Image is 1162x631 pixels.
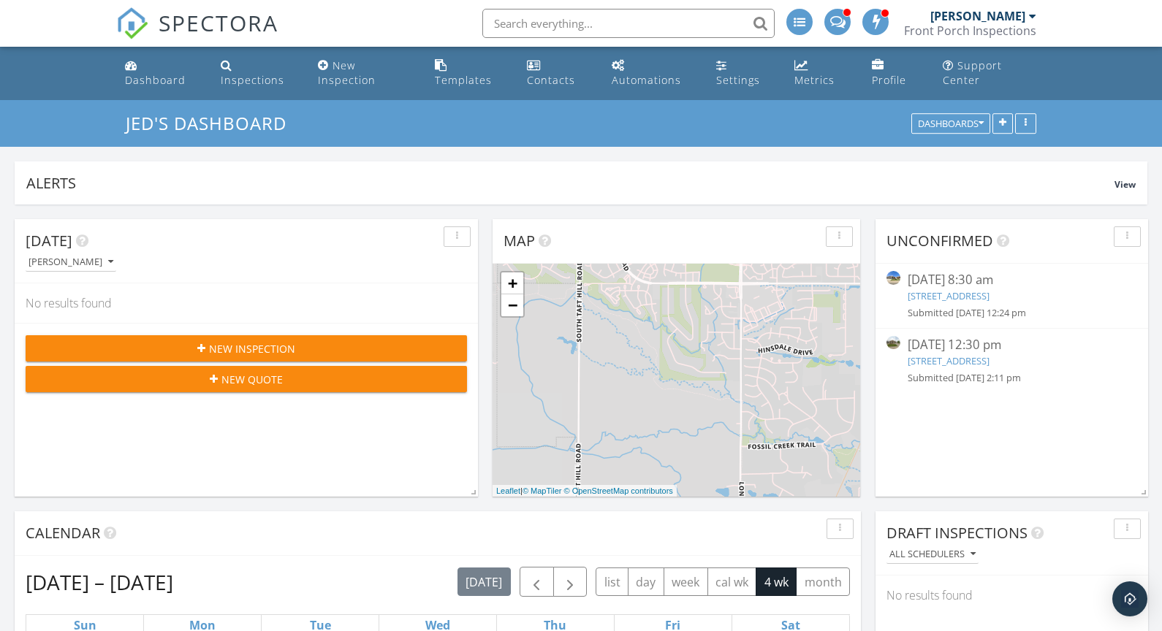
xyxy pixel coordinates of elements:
a: [STREET_ADDRESS] [908,289,990,302]
div: Dashboards [918,119,984,129]
a: Automations (Advanced) [606,53,699,94]
div: Support Center [943,58,1002,87]
button: Dashboards [911,114,990,134]
a: Company Profile [866,53,925,94]
button: New Inspection [26,335,467,362]
div: [PERSON_NAME] [930,9,1025,23]
span: Unconfirmed [886,231,993,251]
div: Templates [435,73,492,87]
div: [DATE] 12:30 pm [908,336,1117,354]
a: © OpenStreetMap contributors [564,486,673,495]
input: Search everything... [482,9,775,38]
a: [STREET_ADDRESS] [908,354,990,367]
a: Zoom out [501,294,523,316]
a: [DATE] 12:30 pm [STREET_ADDRESS] Submitted [DATE] 2:11 pm [886,336,1137,385]
a: Templates [429,53,509,94]
a: Metrics [789,53,854,94]
span: SPECTORA [159,7,278,38]
button: [DATE] [457,567,511,596]
div: Front Porch Inspections [904,23,1036,38]
div: Dashboard [125,73,186,87]
button: cal wk [707,567,757,596]
button: list [596,567,629,596]
a: © MapTiler [523,486,562,495]
button: day [628,567,664,596]
div: Metrics [794,73,835,87]
a: Jed's Dashboard [126,111,299,135]
div: No results found [15,283,478,323]
div: Profile [872,73,906,87]
a: New Inspection [312,53,417,94]
div: New Inspection [318,58,376,87]
button: Previous [520,567,554,597]
div: Submitted [DATE] 2:11 pm [908,371,1117,385]
a: Leaflet [496,486,520,495]
a: Support Center [937,53,1043,94]
div: Settings [716,73,760,87]
a: SPECTORA [116,20,278,50]
div: Submitted [DATE] 12:24 pm [908,306,1117,320]
div: Alerts [26,173,1114,193]
div: Open Intercom Messenger [1112,581,1147,616]
a: Contacts [521,53,595,94]
span: Map [504,231,535,251]
img: streetview [886,336,900,350]
div: No results found [876,575,1148,615]
div: All schedulers [889,549,976,559]
span: [DATE] [26,231,72,251]
img: streetview [886,271,900,285]
button: [PERSON_NAME] [26,253,116,272]
div: | [493,485,677,497]
div: Inspections [221,73,284,87]
div: Automations [612,73,681,87]
a: Dashboard [119,53,203,94]
div: [PERSON_NAME] [29,257,113,267]
button: week [664,567,708,596]
a: [DATE] 8:30 am [STREET_ADDRESS] Submitted [DATE] 12:24 pm [886,271,1137,320]
a: Settings [710,53,777,94]
span: View [1114,178,1136,191]
span: New Quote [221,372,283,387]
a: Inspections [215,53,301,94]
div: Contacts [527,73,575,87]
span: New Inspection [209,341,295,356]
span: Calendar [26,523,100,543]
button: All schedulers [886,545,979,565]
h2: [DATE] – [DATE] [26,567,173,597]
div: [DATE] 8:30 am [908,271,1117,289]
a: Zoom in [501,272,523,294]
button: New Quote [26,366,467,392]
img: The Best Home Inspection Software - Spectora [116,7,148,39]
button: 4 wk [756,567,797,596]
button: Next [553,567,588,597]
button: month [796,567,850,596]
span: Draft Inspections [886,523,1028,543]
